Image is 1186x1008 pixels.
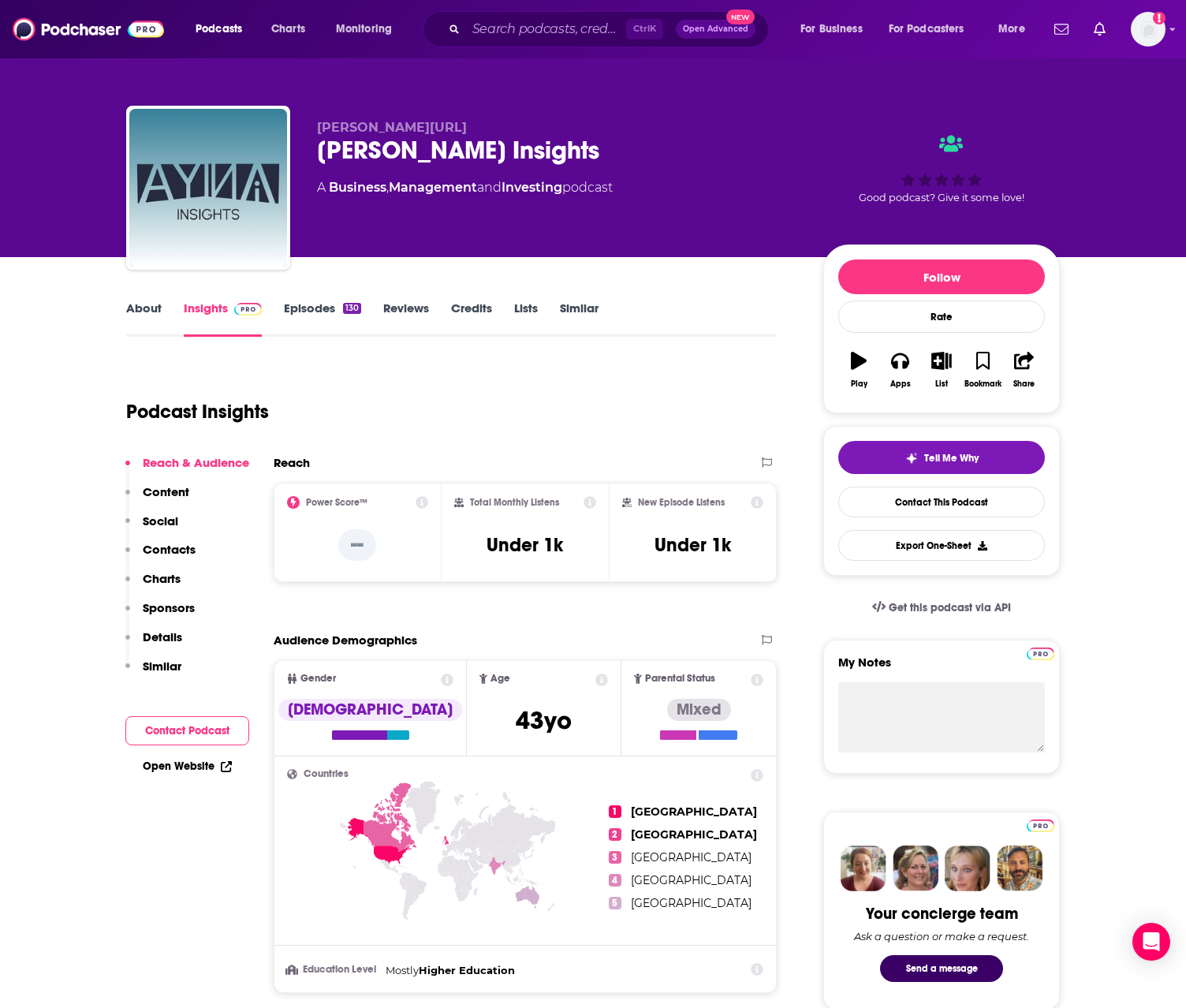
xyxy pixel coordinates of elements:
[419,964,515,976] span: Higher Education
[261,17,315,42] a: Charts
[304,769,349,779] span: Countries
[1027,648,1054,660] img: Podchaser Pro
[879,342,920,398] button: Apps
[143,571,181,586] p: Charts
[470,497,559,508] h2: Total Monthly Listens
[1027,817,1054,832] a: Pro website
[800,18,863,40] span: For Business
[125,629,182,659] button: Details
[143,659,181,674] p: Similar
[631,873,752,887] span: [GEOGRAPHIC_DATA]
[893,846,938,891] img: Barbara Profile
[631,896,752,910] span: [GEOGRAPHIC_DATA]
[683,25,748,33] span: Open Advanced
[921,342,962,398] button: List
[126,400,269,424] h1: Podcast Insights
[143,542,196,557] p: Contacts
[125,716,249,745] button: Contact Podcast
[676,20,755,39] button: Open AdvancedNew
[1131,12,1165,47] span: Logged in as Ashley_Beenen
[838,530,1045,561] button: Export One-Sheet
[490,674,510,684] span: Age
[451,301,492,337] a: Credits
[1153,12,1165,24] svg: Add a profile image
[626,19,663,39] span: Ctrl K
[306,497,367,508] h2: Power Score™
[1027,645,1054,660] a: Pro website
[964,379,1001,389] div: Bookmark
[838,441,1045,474] button: tell me why sparkleTell Me Why
[317,120,467,135] span: [PERSON_NAME][URL]
[514,301,538,337] a: Lists
[1013,379,1035,389] div: Share
[667,699,731,721] div: Mixed
[860,588,1024,627] a: Get this podcast via API
[287,965,379,975] h3: Education Level
[1131,12,1165,47] img: User Profile
[125,659,181,688] button: Similar
[386,964,419,976] span: Mostly
[274,455,310,470] h2: Reach
[838,342,879,398] button: Play
[125,571,181,600] button: Charts
[997,846,1042,891] img: Jon Profile
[851,379,867,389] div: Play
[645,674,715,684] span: Parental Status
[143,600,195,615] p: Sponsors
[823,120,1060,218] div: Good podcast? Give it some love!
[271,18,305,40] span: Charts
[336,18,392,40] span: Monitoring
[838,301,1045,333] div: Rate
[878,17,987,42] button: open menu
[143,484,189,499] p: Content
[317,178,613,197] div: A podcast
[143,760,232,773] a: Open Website
[502,180,562,195] a: Investing
[789,17,882,42] button: open menu
[1132,923,1170,961] div: Open Intercom Messenger
[143,513,178,528] p: Social
[389,180,477,195] a: Management
[126,301,162,337] a: About
[905,452,918,465] img: tell me why sparkle
[889,18,964,40] span: For Podcasters
[13,14,164,44] a: Podchaser - Follow, Share and Rate Podcasts
[631,805,757,819] span: [GEOGRAPHIC_DATA]
[838,655,1045,682] label: My Notes
[890,379,911,389] div: Apps
[609,897,621,909] span: 5
[935,379,948,389] div: List
[516,705,572,736] span: 43 yo
[838,259,1045,294] button: Follow
[278,699,462,721] div: [DEMOGRAPHIC_DATA]
[343,303,361,314] div: 130
[1004,342,1045,398] button: Share
[125,484,189,513] button: Content
[466,17,626,42] input: Search podcasts, credits, & more...
[386,180,389,195] span: ,
[1048,16,1075,43] a: Show notifications dropdown
[609,874,621,887] span: 4
[987,17,1045,42] button: open menu
[838,487,1045,517] a: Contact This Podcast
[631,850,752,864] span: [GEOGRAPHIC_DATA]
[125,542,196,571] button: Contacts
[185,17,263,42] button: open menu
[143,455,249,470] p: Reach & Audience
[477,180,502,195] span: and
[866,904,1018,924] div: Your concierge team
[129,109,287,267] img: Ayna Insights
[560,301,599,337] a: Similar
[841,846,886,891] img: Sydney Profile
[726,9,755,24] span: New
[854,930,1029,943] div: Ask a question or make a request.
[631,827,757,842] span: [GEOGRAPHIC_DATA]
[487,533,563,557] h3: Under 1k
[383,301,429,337] a: Reviews
[924,452,979,465] span: Tell Me Why
[889,601,1011,614] span: Get this podcast via API
[143,629,182,644] p: Details
[274,633,417,648] h2: Audience Demographics
[125,600,195,629] button: Sponsors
